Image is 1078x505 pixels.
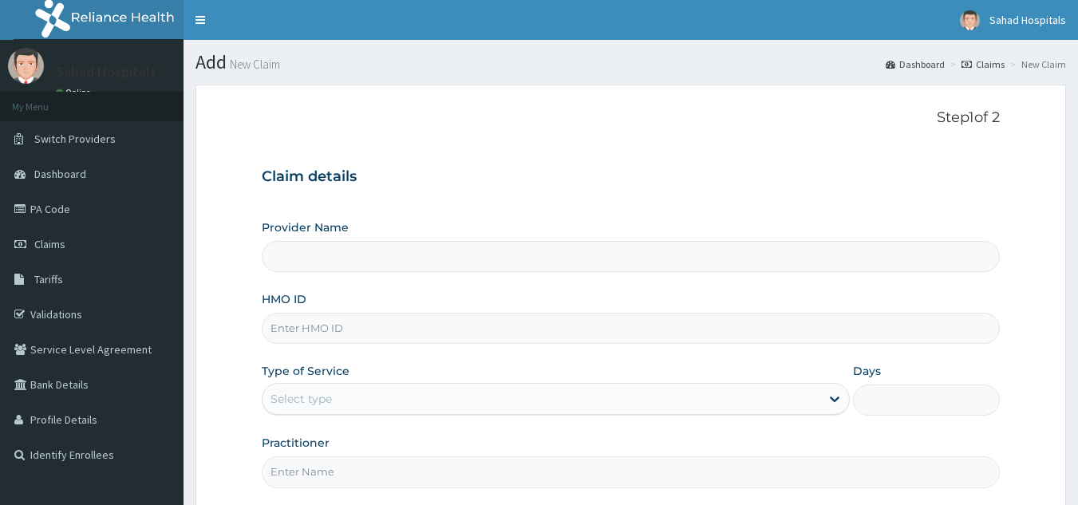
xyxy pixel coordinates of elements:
[960,10,980,30] img: User Image
[34,272,63,286] span: Tariffs
[195,52,1066,73] h1: Add
[262,363,349,379] label: Type of Service
[227,58,280,70] small: New Claim
[34,132,116,146] span: Switch Providers
[262,291,306,307] label: HMO ID
[56,87,94,98] a: Online
[56,65,156,79] p: Sahad Hospitals
[262,435,330,451] label: Practitioner
[1006,57,1066,71] li: New Claim
[270,391,332,407] div: Select type
[262,109,1001,127] p: Step 1 of 2
[262,168,1001,186] h3: Claim details
[34,167,86,181] span: Dashboard
[262,313,1001,344] input: Enter HMO ID
[962,57,1005,71] a: Claims
[989,13,1066,27] span: Sahad Hospitals
[853,363,881,379] label: Days
[8,48,44,84] img: User Image
[886,57,945,71] a: Dashboard
[34,237,65,251] span: Claims
[262,456,1001,487] input: Enter Name
[262,219,349,235] label: Provider Name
